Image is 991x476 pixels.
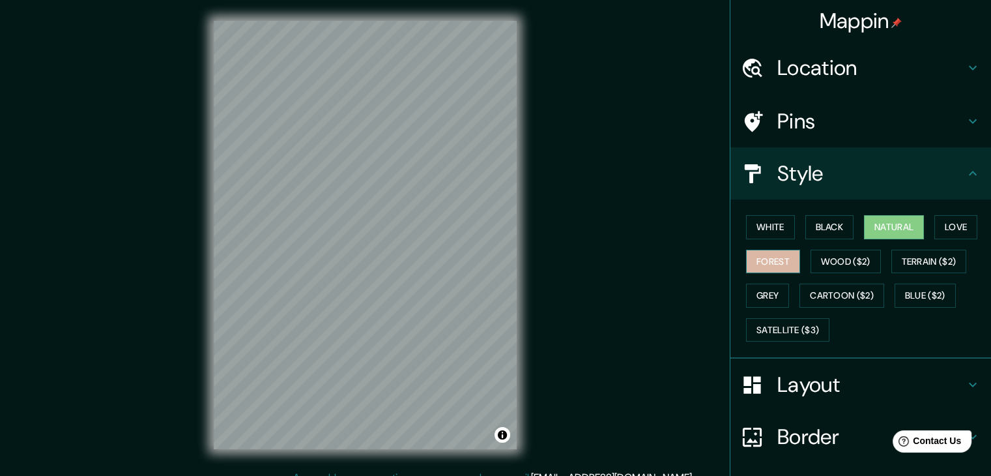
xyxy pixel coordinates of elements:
h4: Pins [777,108,965,134]
h4: Style [777,160,965,186]
div: Layout [730,359,991,411]
button: Satellite ($3) [746,318,829,342]
button: Natural [864,215,924,239]
div: Border [730,411,991,463]
iframe: Help widget launcher [875,425,977,462]
div: Location [730,42,991,94]
h4: Layout [777,372,965,398]
div: Pins [730,95,991,147]
button: Wood ($2) [811,250,881,274]
button: Blue ($2) [895,284,956,308]
button: Terrain ($2) [891,250,967,274]
button: White [746,215,795,239]
button: Love [934,215,977,239]
button: Cartoon ($2) [799,284,884,308]
h4: Location [777,55,965,81]
button: Black [805,215,854,239]
canvas: Map [214,21,517,449]
h4: Border [777,424,965,450]
button: Forest [746,250,800,274]
button: Toggle attribution [495,427,510,443]
button: Grey [746,284,789,308]
div: Style [730,147,991,200]
h4: Mappin [820,8,902,34]
img: pin-icon.png [891,18,902,28]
